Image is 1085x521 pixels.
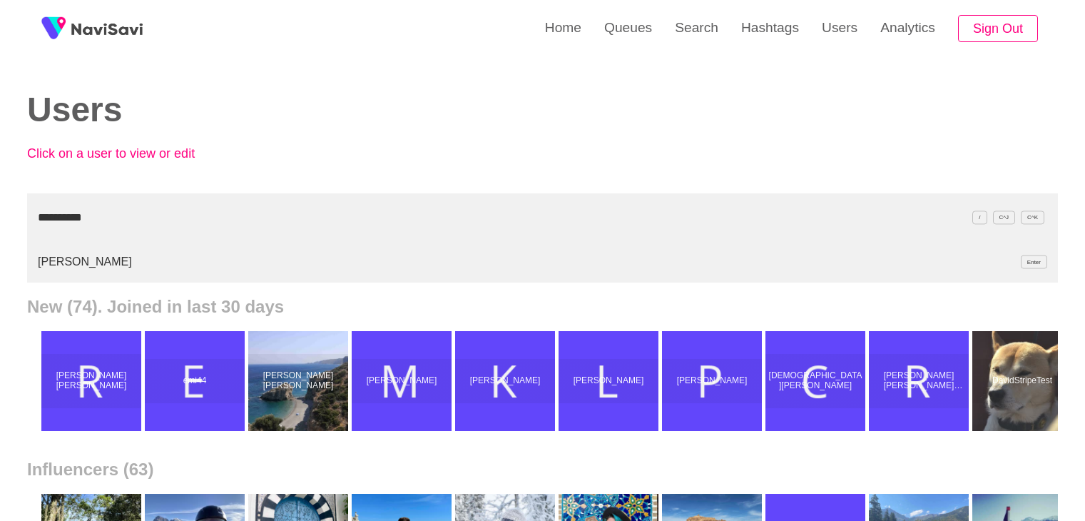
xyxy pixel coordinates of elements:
span: Enter [1021,256,1047,269]
a: [DEMOGRAPHIC_DATA][PERSON_NAME]Christos Akritidis [765,331,869,431]
a: DavidStripeTestDavidStripeTest [972,331,1076,431]
a: [PERSON_NAME]Lynn Witte [559,331,662,431]
h2: Users [27,91,521,129]
span: / [972,211,987,224]
a: [PERSON_NAME]Παναγιώτης Παναγιωτίδης [662,331,765,431]
li: [PERSON_NAME] [27,241,1058,283]
a: [PERSON_NAME] [PERSON_NAME]RAHUL KUMAR BANSHIWAL [41,331,145,431]
p: [PERSON_NAME] [PERSON_NAME] [PERSON_NAME] [872,371,966,391]
button: Sign Out [958,15,1038,43]
p: [DEMOGRAPHIC_DATA][PERSON_NAME] [768,371,862,391]
a: [PERSON_NAME] [PERSON_NAME] [PERSON_NAME]Ron Jake Rainier Villanueva [869,331,972,431]
span: C^J [993,211,1016,224]
p: [PERSON_NAME] [PERSON_NAME] [251,371,345,391]
p: DavidStripeTest [975,376,1069,386]
h2: Influencers (63) [27,460,1058,480]
p: [PERSON_NAME] [PERSON_NAME] [44,371,138,391]
h2: New (74). Joined in last 30 days [27,297,1058,317]
p: [PERSON_NAME] [355,376,449,386]
p: emi44 [148,376,242,386]
p: [PERSON_NAME] [665,376,759,386]
a: [PERSON_NAME]karina dang [455,331,559,431]
a: [PERSON_NAME]Marinda Kritzinger [352,331,455,431]
p: Click on a user to view or edit [27,146,341,161]
a: emi44emi44 [145,331,248,431]
p: [PERSON_NAME] [458,376,552,386]
a: [PERSON_NAME] [PERSON_NAME]Marianna Marian [248,331,352,431]
span: C^K [1021,211,1044,224]
img: fireSpot [71,21,143,36]
img: fireSpot [36,11,71,46]
p: [PERSON_NAME] [561,376,656,386]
